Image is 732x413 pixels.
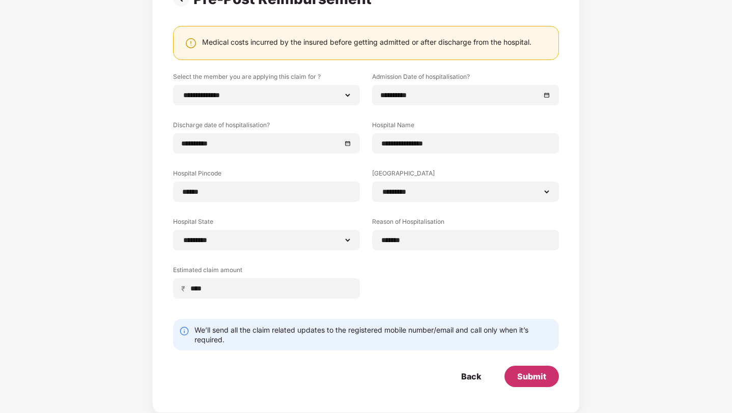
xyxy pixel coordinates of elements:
[181,284,189,293] span: ₹
[372,217,559,230] label: Reason of Hospitalisation
[173,265,360,278] label: Estimated claim amount
[173,121,360,133] label: Discharge date of hospitalisation?
[173,72,360,85] label: Select the member you are applying this claim for ?
[461,371,481,382] div: Back
[194,325,553,344] div: We’ll send all the claim related updates to the registered mobile number/email and call only when...
[179,326,189,336] img: svg+xml;base64,PHN2ZyBpZD0iSW5mby0yMHgyMCIgeG1sbnM9Imh0dHA6Ly93d3cudzMub3JnLzIwMDAvc3ZnIiB3aWR0aD...
[372,121,559,133] label: Hospital Name
[173,217,360,230] label: Hospital State
[173,169,360,182] label: Hospital Pincode
[372,169,559,182] label: [GEOGRAPHIC_DATA]
[372,72,559,85] label: Admission Date of hospitalisation?
[202,37,531,47] div: Medical costs incurred by the insured before getting admitted or after discharge from the hospital.
[517,371,546,382] div: Submit
[185,37,197,49] img: svg+xml;base64,PHN2ZyBpZD0iV2FybmluZ18tXzI0eDI0IiBkYXRhLW5hbWU9Ildhcm5pbmcgLSAyNHgyNCIgeG1sbnM9Im...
